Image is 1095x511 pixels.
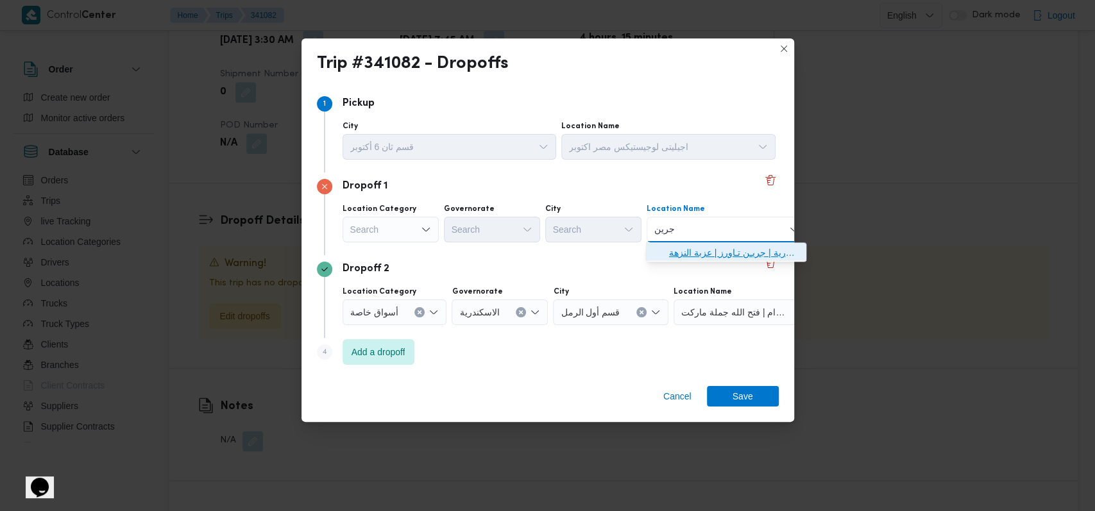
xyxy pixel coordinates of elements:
button: Open list of options [538,142,548,152]
span: الاسكندرية [459,305,499,319]
button: Cancel [658,386,697,406]
button: Open list of options [429,307,439,317]
span: قسم ثان 6 أكتوبر [350,139,414,153]
button: Delete [763,172,778,188]
span: قسم أول الرمل [561,305,620,319]
button: Open list of options [421,224,431,235]
p: Dropoff 2 [343,262,389,277]
iframe: chat widget [13,460,54,498]
button: Open list of options [758,142,768,152]
p: Pickup [343,96,375,112]
button: Clear input [414,307,425,317]
span: جملة ماركت تاور اسكندرية | جريـن تـاورز | عزبة النزهة [669,245,799,260]
span: فتح الله جملة ماركت - جناكليس الترام | فتح الله جملة ماركت - [PERSON_NAME] | سان ستفانو [681,305,785,319]
span: أسواق خاصة [350,305,398,319]
span: Cancel [663,389,692,404]
span: Save [733,386,753,406]
button: Open list of options [522,224,532,235]
label: Location Category [343,287,416,297]
span: Add a dropoff [352,344,405,360]
label: Location Name [674,287,732,297]
button: Open list of options [650,307,661,317]
button: جملة ماركت جرين تاور اسكندرية | جريـن تـاورز | عزبة النزهة [646,242,806,261]
label: Location Name [561,121,620,131]
div: Trip #341082 - Dropoffs [317,54,509,74]
svg: Step 3 is complete [321,265,328,273]
label: Governorate [444,204,495,214]
label: City [343,121,358,131]
button: Open list of options [624,224,634,235]
svg: Step 2 has errors [321,183,328,190]
label: Location Name [647,204,705,214]
span: اجيليتى لوجيستيكس مصر اكتوبر [569,139,688,153]
p: Dropoff 1 [343,179,387,194]
label: Location Category [343,204,416,214]
button: Save [707,386,779,406]
button: Close list of options [789,224,799,235]
button: Closes this modal window [776,41,792,56]
button: Delete [763,255,778,271]
button: Clear input [516,307,526,317]
span: 1 [323,100,326,108]
button: Clear input [636,307,647,317]
label: City [545,204,561,214]
span: 4 [322,348,327,356]
label: Governorate [452,287,502,297]
button: Add a dropoff [343,339,414,365]
label: City [553,287,568,297]
button: Open list of options [530,307,540,317]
